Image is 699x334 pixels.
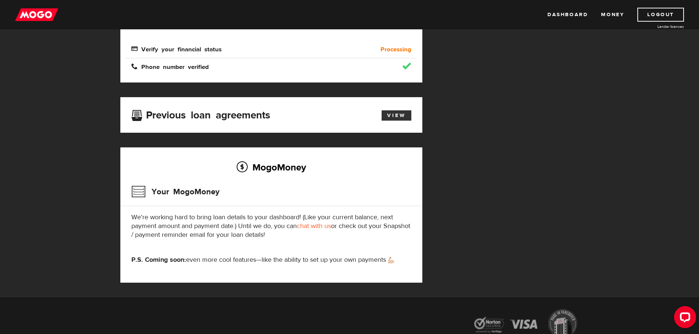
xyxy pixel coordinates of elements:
a: Dashboard [547,8,588,22]
h3: Your MogoMoney [131,182,219,201]
a: Lender licences [629,24,684,29]
b: Processing [381,45,411,54]
span: Verify your financial status [131,45,222,52]
a: View [382,110,411,121]
h3: Previous loan agreements [131,109,270,119]
h2: MogoMoney [131,159,411,175]
span: Phone number verified [131,63,209,69]
p: even more cool features—like the ability to set up your own payments [131,256,411,264]
p: We're working hard to bring loan details to your dashboard! (Like your current balance, next paym... [131,213,411,239]
strong: P.S. Coming soon: [131,256,186,264]
a: chat with us [297,222,331,230]
a: Logout [637,8,684,22]
iframe: LiveChat chat widget [668,303,699,334]
a: Money [601,8,624,22]
img: mogo_logo-11ee424be714fa7cbb0f0f49df9e16ec.png [15,8,58,22]
img: strong arm emoji [388,257,394,263]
